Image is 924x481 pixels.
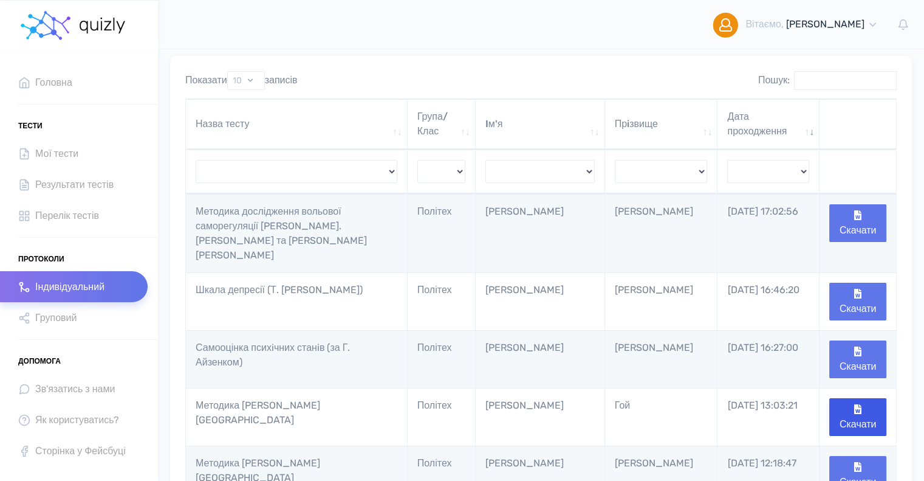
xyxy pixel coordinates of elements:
td: Гой [605,388,718,446]
td: [DATE] 13:03:21 [717,388,820,446]
span: Зв'язатись з нами [35,381,115,397]
td: [PERSON_NAME] [476,388,605,446]
span: Головна [35,74,72,91]
td: Політех [408,194,476,272]
button: Скачати [829,398,886,436]
button: Скачати [829,341,886,378]
td: [PERSON_NAME] [605,194,718,272]
a: homepage homepage [18,1,128,49]
span: Допомога [18,352,61,370]
td: Політех [408,388,476,446]
th: Назва тесту: активувати для сортування стовпців за зростанням [186,99,408,150]
td: [PERSON_NAME] [476,330,605,388]
td: Методика дослідження вольової саморегуляції [PERSON_NAME]. [PERSON_NAME] та [PERSON_NAME] [PERSON... [186,194,408,272]
th: Група/Клас: активувати для сортування стовпців за зростанням [408,99,476,150]
span: Сторінка у Фейсбуці [35,443,126,459]
td: [PERSON_NAME] [605,272,718,330]
select: Показатизаписів [227,71,265,90]
td: Самооцінка психiчних станiв (за Г. Айзенком) [186,330,408,388]
span: Протоколи [18,250,64,268]
th: Прiзвище: активувати для сортування стовпців за зростанням [605,99,718,150]
span: Тести [18,117,43,135]
td: Політех [408,272,476,330]
span: Груповий [35,310,77,326]
th: Дата проходження: активувати для сортування стовпців за зростанням [717,99,820,150]
span: Мої тести [35,145,78,162]
td: [PERSON_NAME] [476,272,605,330]
label: Показати записів [185,71,298,90]
span: Індивідуальний [35,279,104,295]
img: homepage [78,18,128,33]
td: Методика [PERSON_NAME] [GEOGRAPHIC_DATA] [186,388,408,446]
td: [DATE] 16:46:20 [717,272,820,330]
button: Скачати [829,283,886,320]
span: Результати тестів [35,176,114,193]
span: [PERSON_NAME] [786,18,864,30]
span: Як користуватись? [35,412,119,428]
td: [DATE] 16:27:00 [717,330,820,388]
span: Перелік тестів [35,207,99,224]
img: homepage [18,7,73,44]
th: Iм'я: активувати для сортування стовпців за зростанням [476,99,605,150]
td: [DATE] 17:02:56 [717,194,820,272]
label: Пошук: [758,71,897,90]
td: Політех [408,330,476,388]
td: [PERSON_NAME] [476,194,605,272]
td: [PERSON_NAME] [605,330,718,388]
td: Шкала депресії (Т. [PERSON_NAME]) [186,272,408,330]
button: Скачати [829,204,886,242]
input: Пошук: [794,71,897,90]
